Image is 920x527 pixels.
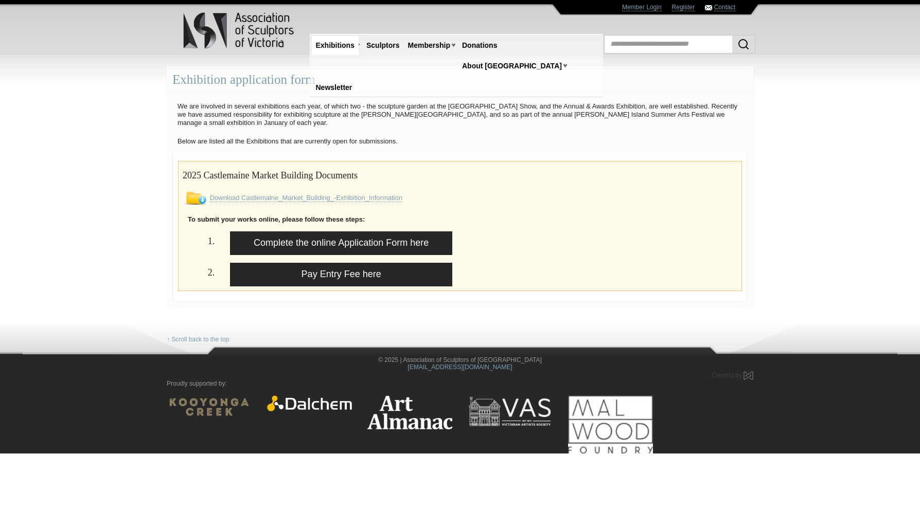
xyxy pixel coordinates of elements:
[167,336,229,343] a: ↑ Scroll back to the top
[468,395,553,428] img: Victorian Artists Society
[312,78,357,97] a: Newsletter
[312,36,359,55] a: Exhibitions
[267,395,352,411] img: Dalchem Products
[167,66,753,94] div: Exhibition application form
[183,166,737,184] h2: 2025 Castlemaine Market Building Documents
[714,4,735,11] a: Contact
[408,364,512,371] a: [EMAIL_ADDRESS][DOMAIN_NAME]
[183,231,215,249] h2: 1.
[230,231,452,255] a: Complete the online Application Form here
[672,4,695,11] a: Register
[744,371,753,380] img: Created by Marby
[159,356,761,372] div: © 2025 | Association of Sculptors of [GEOGRAPHIC_DATA]
[367,395,452,429] img: Art Almanac
[404,36,454,55] a: Membership
[230,263,452,286] a: Pay Entry Fee here
[568,395,653,453] img: Mal Wood Foundry
[737,38,750,50] img: Search
[622,4,662,11] a: Member Login
[362,36,404,55] a: Sculptors
[172,100,748,130] p: We are involved in several exhibitions each year, of which two - the sculpture garden at the [GEO...
[188,215,365,223] strong: To submit your works online, please follow these steps:
[167,380,753,388] p: Proudly supported by:
[458,36,501,55] a: Donations
[210,194,402,202] a: Download Castlemaine_Market_Building_-Exhibition_Information
[183,192,208,205] img: Download File
[183,263,215,281] h2: 2.
[458,57,566,76] a: About [GEOGRAPHIC_DATA]
[167,395,252,419] img: Kooyonga Wines
[183,10,296,51] img: logo.png
[712,372,753,379] a: Created by
[172,135,748,148] p: Below are listed all the Exhibitions that are currently open for submissions.
[712,372,742,379] span: Created by
[705,5,712,10] img: Contact ASV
